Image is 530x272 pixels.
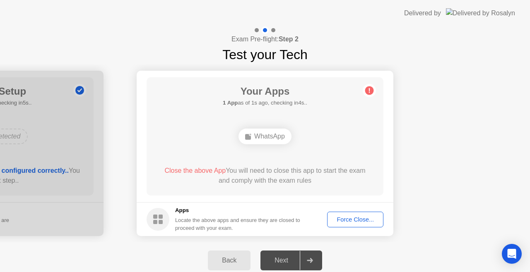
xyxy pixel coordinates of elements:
div: Open Intercom Messenger [502,244,522,264]
button: Back [208,251,251,270]
div: WhatsApp [238,129,291,144]
div: Delivered by [404,8,441,18]
span: Close the above App [164,167,226,174]
div: Next [263,257,300,264]
h1: Test your Tech [222,45,308,64]
h4: Exam Pre-flight: [231,34,299,44]
h1: Your Apps [223,84,307,99]
b: Step 2 [279,36,299,43]
h5: as of 1s ago, checking in4s.. [223,99,307,107]
div: Force Close... [330,216,381,223]
button: Force Close... [327,212,383,227]
img: Delivered by Rosalyn [446,8,515,18]
button: Next [260,251,322,270]
b: 1 App [223,100,238,106]
div: Locate the above apps and ensure they are closed to proceed with your exam. [175,216,301,232]
div: Back [210,257,248,264]
div: You will need to close this app to start the exam and comply with the exam rules [159,166,372,186]
h5: Apps [175,206,301,215]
